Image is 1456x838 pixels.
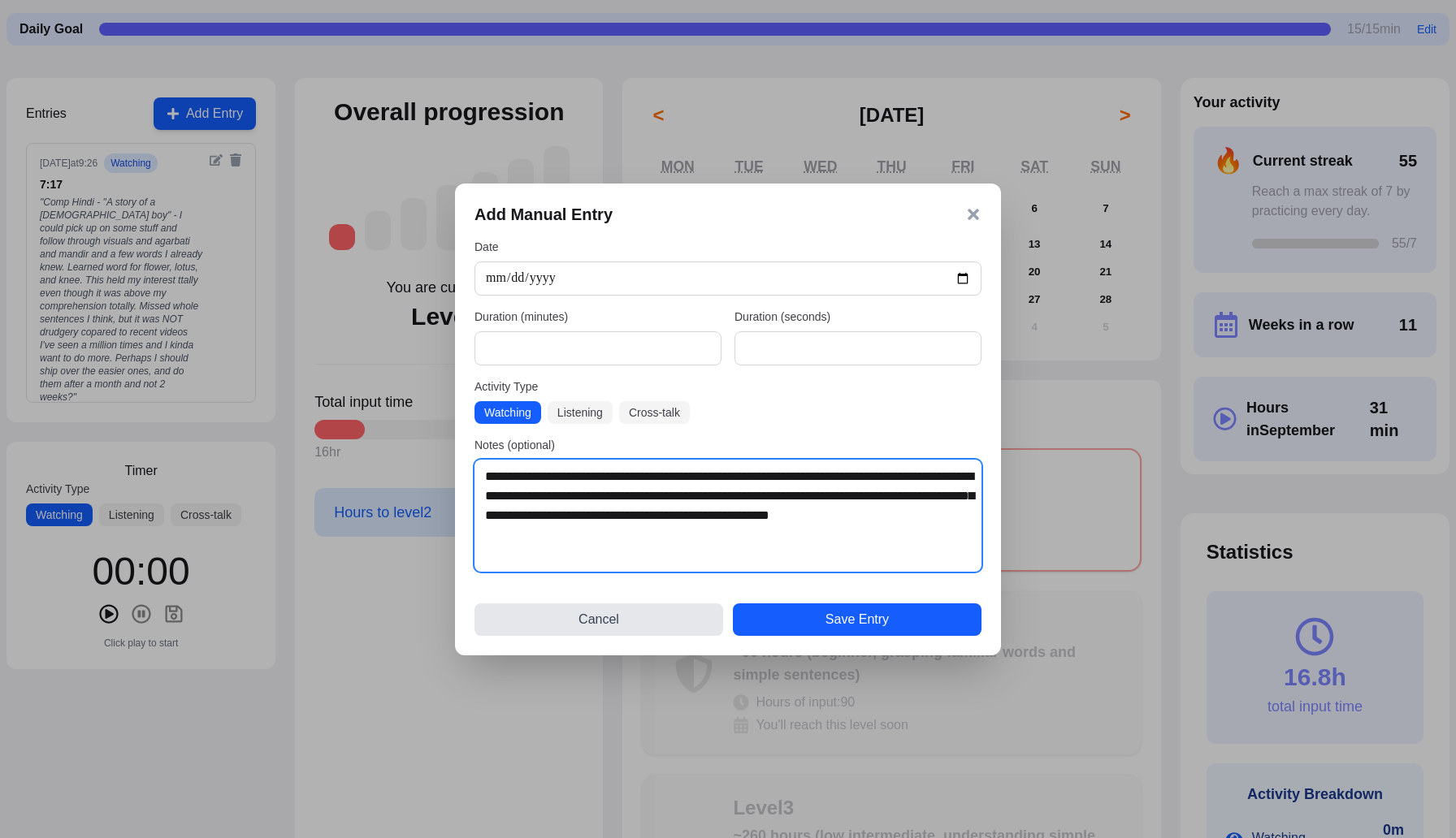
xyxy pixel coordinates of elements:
button: Save Entry [733,603,981,636]
button: Cancel [474,603,723,636]
h3: Add Manual Entry [474,203,613,226]
label: Date [474,239,981,255]
button: Cross-talk [619,401,690,424]
label: Activity Type [474,378,981,395]
button: Watching [474,401,541,424]
label: Notes (optional) [474,437,981,453]
button: Listening [548,401,613,424]
label: Duration (seconds) [734,309,981,325]
label: Duration (minutes) [474,309,721,325]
